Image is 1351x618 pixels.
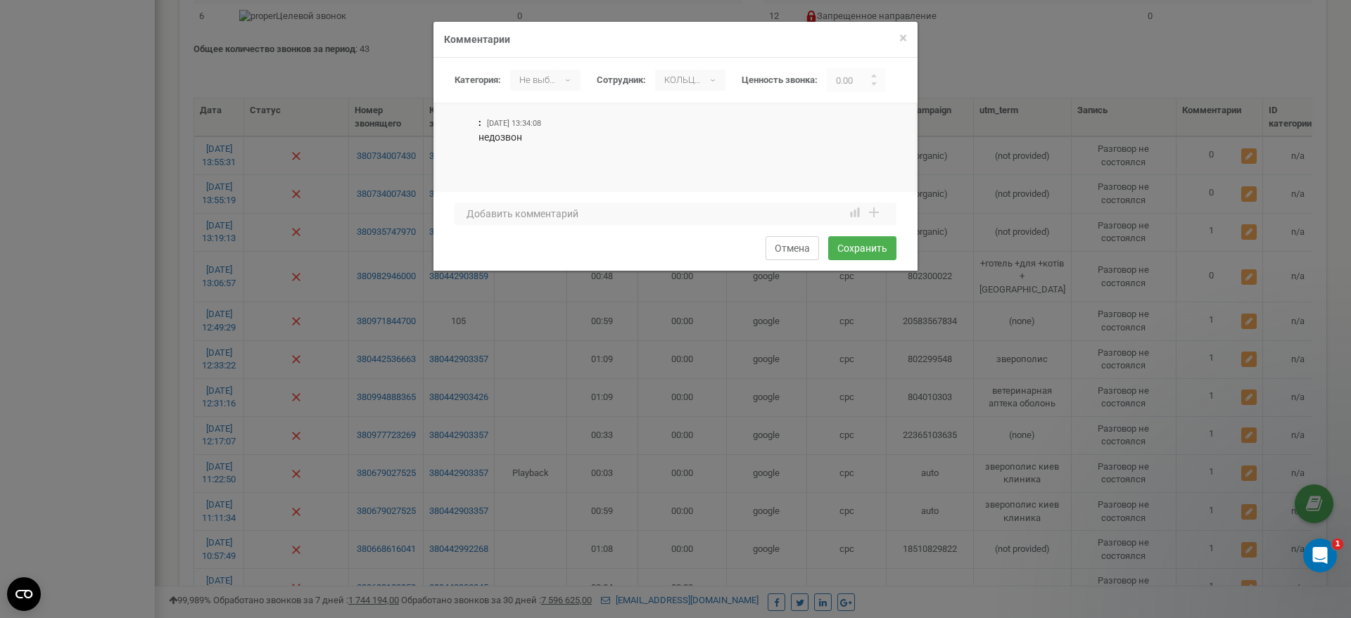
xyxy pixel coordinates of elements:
[742,74,818,87] label: Ценность звонка:
[828,236,896,260] button: Сохранить
[7,577,41,611] button: Open CMP widget
[510,70,559,91] p: Не выбрано
[455,74,501,87] label: Категория:
[487,118,541,129] p: [DATE] 13:34:08
[478,130,853,144] p: недозвон
[1332,539,1343,550] span: 1
[1303,539,1337,572] iframe: Intercom live chat
[704,70,725,91] b: ▾
[444,32,907,46] h4: Комментарии
[899,30,907,46] span: ×
[655,70,704,91] p: КОЛЬЦОВА
[766,236,819,260] button: Отмена
[597,74,646,87] label: Сотрудник:
[478,117,481,129] p: :
[559,70,581,91] b: ▾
